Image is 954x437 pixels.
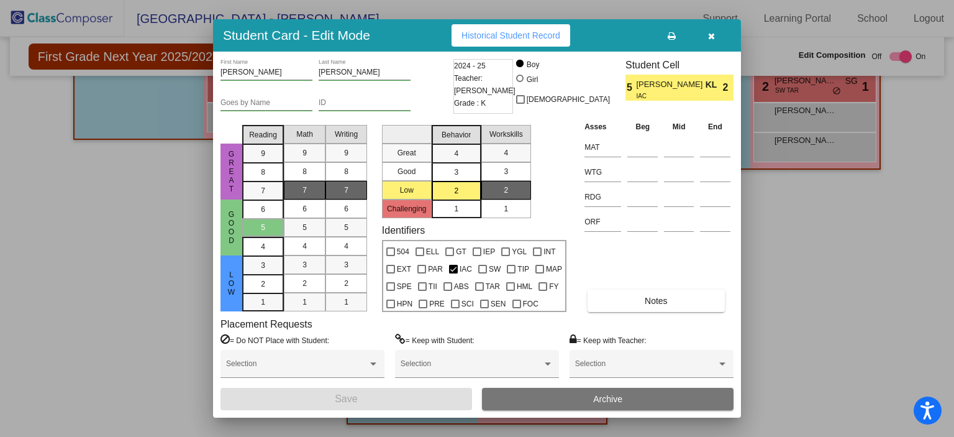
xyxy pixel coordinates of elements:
[452,24,570,47] button: Historical Student Record
[296,129,313,140] span: Math
[504,185,508,196] span: 2
[429,297,445,311] span: PRE
[302,241,307,252] span: 4
[220,334,329,346] label: = Do NOT Place with Student:
[302,297,307,308] span: 1
[543,244,555,259] span: INT
[261,148,265,159] span: 9
[454,167,458,178] span: 3
[624,120,661,134] th: Beg
[302,259,307,270] span: 3
[454,185,458,196] span: 2
[429,279,437,294] span: TII
[344,147,348,159] span: 9
[593,394,622,404] span: Archive
[344,278,348,289] span: 2
[461,30,560,40] span: Historical Student Record
[504,203,508,214] span: 1
[517,262,529,277] span: TIP
[344,259,348,270] span: 3
[397,244,409,259] span: 504
[504,147,508,159] span: 4
[442,129,471,140] span: Behavior
[261,241,265,252] span: 4
[261,204,265,215] span: 6
[226,150,237,193] span: Great
[249,129,277,140] span: Reading
[335,393,357,404] span: Save
[426,244,439,259] span: ELL
[397,279,412,294] span: SPE
[486,279,500,294] span: TAR
[504,166,508,177] span: 3
[625,59,734,71] h3: Student Cell
[344,222,348,233] span: 5
[581,120,624,134] th: Asses
[220,318,312,330] label: Placement Requests
[454,60,486,72] span: 2024 - 25
[397,297,412,311] span: HPN
[454,203,458,214] span: 1
[223,27,370,43] h3: Student Card - Edit Mode
[697,120,734,134] th: End
[491,297,506,311] span: SEN
[261,167,265,178] span: 8
[397,262,411,277] span: EXT
[344,241,348,252] span: 4
[461,297,474,311] span: SCI
[526,74,538,85] div: Girl
[527,92,610,107] span: [DEMOGRAPHIC_DATA]
[549,279,558,294] span: FY
[489,129,523,140] span: Workskills
[454,148,458,159] span: 4
[261,278,265,290] span: 2
[344,203,348,214] span: 6
[261,297,265,308] span: 1
[570,334,647,346] label: = Keep with Teacher:
[261,260,265,271] span: 3
[226,210,237,245] span: Good
[460,262,472,277] span: IAC
[483,244,495,259] span: IEP
[226,270,237,297] span: Low
[302,166,307,177] span: 8
[636,78,705,91] span: [PERSON_NAME]
[344,185,348,196] span: 7
[482,388,734,410] button: Archive
[584,213,621,231] input: assessment
[382,224,425,236] label: Identifiers
[645,296,668,306] span: Notes
[220,99,312,108] input: goes by name
[302,222,307,233] span: 5
[302,185,307,196] span: 7
[489,262,501,277] span: SW
[454,279,469,294] span: ABS
[456,244,466,259] span: GT
[546,262,562,277] span: MAP
[584,163,621,182] input: assessment
[344,166,348,177] span: 8
[261,185,265,196] span: 7
[588,290,724,312] button: Notes
[526,59,540,70] div: Boy
[395,334,475,346] label: = Keep with Student:
[512,244,527,259] span: YGL
[261,222,265,233] span: 5
[302,203,307,214] span: 6
[302,278,307,289] span: 2
[454,72,516,97] span: Teacher: [PERSON_NAME]
[302,147,307,159] span: 9
[636,91,696,101] span: IAC
[706,78,723,91] span: KL
[344,297,348,308] span: 1
[661,120,697,134] th: Mid
[454,97,486,109] span: Grade : K
[584,138,621,157] input: assessment
[335,129,358,140] span: Writing
[723,80,734,95] span: 2
[625,80,636,95] span: 5
[517,279,532,294] span: HML
[523,297,538,311] span: FOC
[584,188,621,206] input: assessment
[220,388,472,410] button: Save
